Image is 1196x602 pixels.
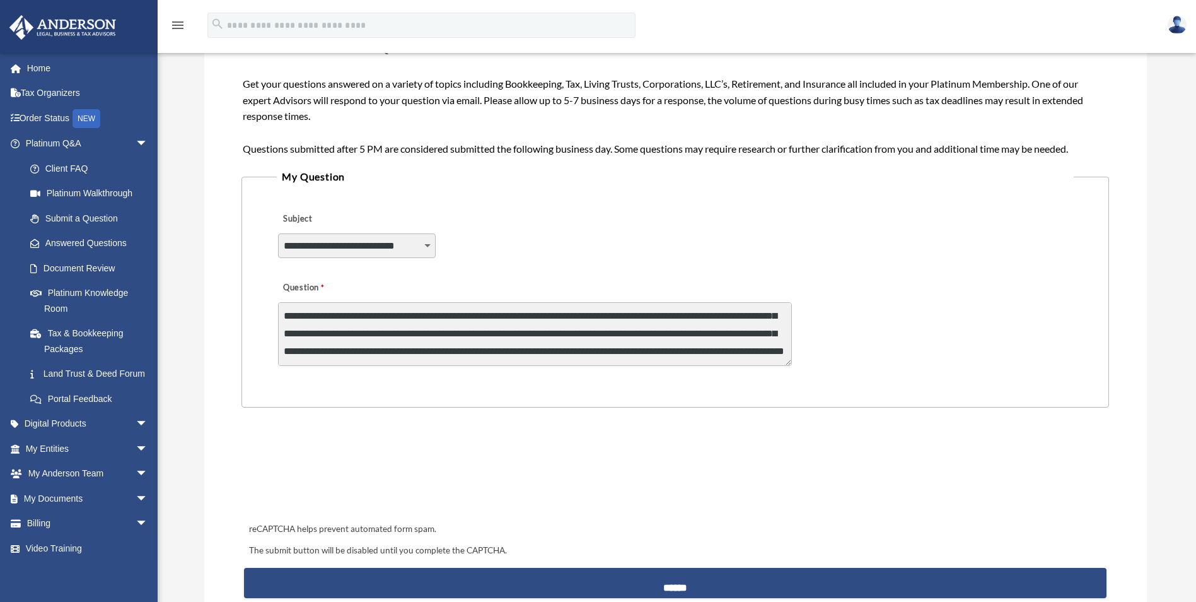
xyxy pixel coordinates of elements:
[9,536,167,561] a: Video Training
[136,511,161,537] span: arrow_drop_down
[170,22,185,33] a: menu
[18,386,167,411] a: Portal Feedback
[9,461,167,487] a: My Anderson Teamarrow_drop_down
[277,168,1073,186] legend: My Question
[9,81,167,106] a: Tax Organizers
[136,461,161,487] span: arrow_drop_down
[9,511,167,536] a: Billingarrow_drop_down
[18,206,161,231] a: Submit a Question
[9,411,167,437] a: Digital Productsarrow_drop_down
[9,131,167,156] a: Platinum Q&Aarrow_drop_down
[278,279,376,297] label: Question
[136,131,161,157] span: arrow_drop_down
[211,17,224,31] i: search
[6,15,120,40] img: Anderson Advisors Platinum Portal
[245,447,437,496] iframe: reCAPTCHA
[1168,16,1187,34] img: User Pic
[244,522,1106,537] div: reCAPTCHA helps prevent automated form spam.
[136,486,161,512] span: arrow_drop_down
[9,486,167,511] a: My Documentsarrow_drop_down
[170,18,185,33] i: menu
[18,181,167,206] a: Platinum Walkthrough
[18,256,167,281] a: Document Review
[136,436,161,462] span: arrow_drop_down
[18,321,167,362] a: Tax & Bookkeeping Packages
[243,36,440,55] span: Submit a Platinum Question
[244,543,1106,558] div: The submit button will be disabled until you complete the CAPTCHA.
[136,411,161,437] span: arrow_drop_down
[73,109,100,128] div: NEW
[278,210,398,228] label: Subject
[18,231,167,256] a: Answered Questions
[18,281,167,321] a: Platinum Knowledge Room
[9,436,167,461] a: My Entitiesarrow_drop_down
[9,56,167,81] a: Home
[18,362,167,387] a: Land Trust & Deed Forum
[18,156,167,181] a: Client FAQ
[9,105,167,131] a: Order StatusNEW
